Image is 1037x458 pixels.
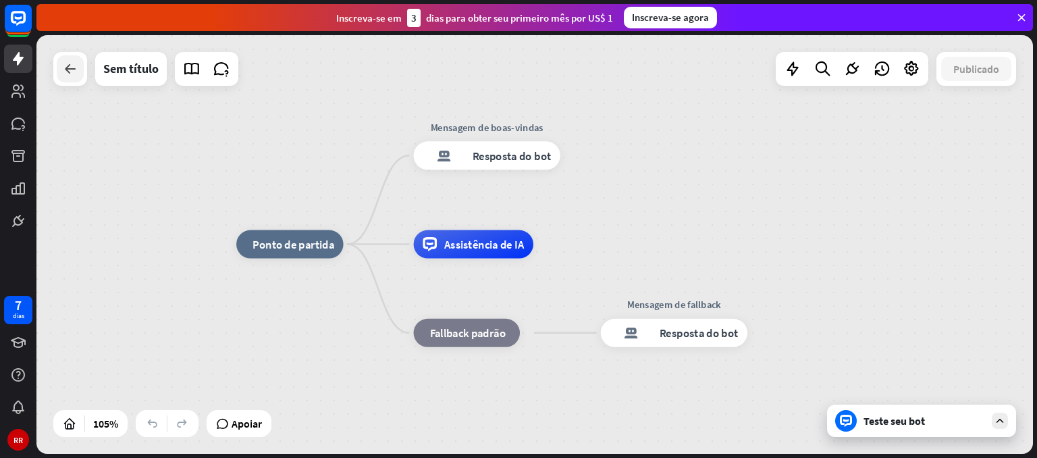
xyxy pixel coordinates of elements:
font: Inscreva-se em [336,11,402,24]
font: dias para obter seu primeiro mês por US$ 1 [426,11,613,24]
font: RR [14,435,23,445]
font: Resposta do bot [660,326,739,340]
font: Ponto de partida [252,237,334,251]
button: Publicado [941,57,1011,81]
div: Sem título [103,52,159,86]
font: 105% [93,417,118,430]
font: Teste seu bot [863,414,925,428]
font: Apoiar [232,417,262,430]
a: 7 dias [4,296,32,324]
button: Abra o widget de bate-papo do LiveChat [11,5,51,46]
font: Inscreva-se agora [632,11,709,24]
font: Mensagem de boas-vindas [431,121,543,134]
font: Sem título [103,61,159,76]
font: Resposta do bot [473,149,552,163]
font: Mensagem de fallback [627,298,721,311]
font: Publicado [953,62,999,76]
font: 3 [411,11,417,24]
font: Fallback padrão [430,326,506,340]
font: Assistência de IA [444,237,525,251]
font: 7 [15,297,22,313]
font: dias [13,311,24,320]
font: resposta do bot de bloco [610,326,652,340]
font: resposta do bot de bloco [423,149,465,163]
